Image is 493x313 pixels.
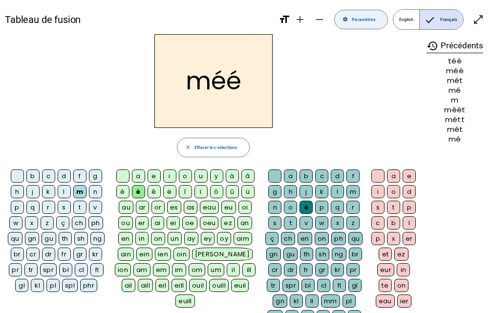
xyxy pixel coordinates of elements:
[73,185,86,198] div: m
[310,10,329,29] button: Diminuer la taille de la police
[427,57,483,64] div: téé
[227,263,240,276] div: il
[331,201,344,214] div: q
[116,185,129,198] div: è
[11,185,24,198] div: h
[167,201,181,214] div: es
[163,185,176,198] div: ë
[8,232,22,245] div: qu
[24,263,38,276] div: tr
[268,185,281,198] div: g
[118,232,133,245] div: en
[40,263,57,276] div: spr
[194,144,237,151] span: Effacer les sélections
[427,116,483,123] div: métt
[376,294,395,308] div: eau
[210,169,223,183] div: y
[348,232,363,245] div: qu
[300,216,313,230] div: v
[331,232,346,245] div: ph
[241,169,255,183] div: â
[294,14,306,25] mat-icon: add
[73,248,86,261] div: gr
[167,216,180,230] div: ei
[279,14,290,25] mat-icon: format_size
[241,185,255,198] div: ü
[201,232,215,245] div: ey
[26,185,40,198] div: j
[58,248,71,261] div: fr
[184,232,198,245] div: ay
[136,201,149,214] div: ar
[427,125,483,133] div: mét
[133,263,150,276] div: am
[371,201,385,214] div: s
[403,216,416,230] div: l
[62,279,78,292] div: spl
[25,232,40,245] div: gn
[118,248,134,261] div: ain
[472,14,484,25] mat-icon: open_in_full
[74,232,88,245] div: sh
[427,40,438,52] mat-icon: history
[42,185,55,198] div: k
[135,232,149,245] div: in
[200,216,219,230] div: oeu
[334,10,388,29] button: Paramètres
[397,263,410,276] div: in
[427,67,483,74] div: méé
[58,169,71,183] div: d
[89,248,102,261] div: kr
[284,185,297,198] div: h
[89,201,102,214] div: v
[217,232,231,245] div: oy
[315,216,328,230] div: w
[273,294,287,308] div: gn
[132,169,145,183] div: a
[371,232,385,245] div: p
[371,185,385,198] div: i
[265,232,279,245] div: ç
[119,201,133,214] div: au
[26,248,40,261] div: cr
[377,263,394,276] div: eur
[210,185,223,198] div: ô
[403,185,416,198] div: d
[173,248,190,261] div: oin
[11,201,24,214] div: p
[427,106,483,113] div: méét
[151,216,164,230] div: ai
[231,279,249,292] div: euil
[332,248,346,261] div: ng
[282,279,299,292] div: spr
[403,232,416,245] div: er
[59,232,72,245] div: th
[148,185,161,198] div: ê
[115,263,131,276] div: ion
[175,294,195,308] div: euill
[136,248,152,261] div: ein
[316,248,329,261] div: sh
[301,279,315,292] div: bl
[208,263,224,276] div: um
[226,169,239,183] div: à
[185,145,191,150] mat-icon: close
[403,169,416,183] div: e
[283,248,298,261] div: gu
[427,96,483,104] div: m
[189,279,207,292] div: ouil
[172,263,186,276] div: im
[168,232,182,245] div: un
[58,185,71,198] div: l
[314,14,325,25] mat-icon: remove
[300,185,313,198] div: j
[89,169,102,183] div: g
[179,169,192,183] div: o
[138,279,153,292] div: aill
[305,294,319,308] div: ll
[346,201,360,214] div: r
[209,279,229,292] div: ouill
[237,216,252,230] div: an
[192,248,253,261] div: [PERSON_NAME]
[151,232,166,245] div: on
